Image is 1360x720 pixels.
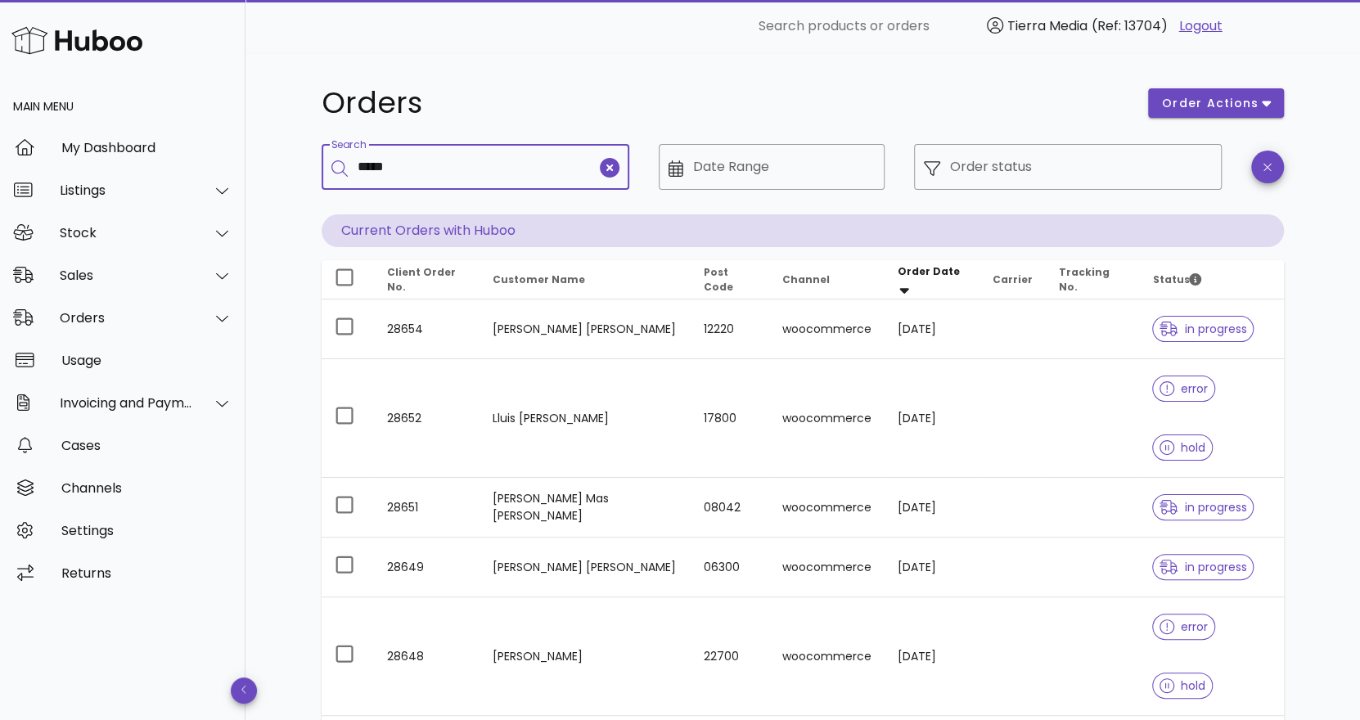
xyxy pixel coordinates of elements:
label: Search [331,139,366,151]
td: 17800 [690,359,768,478]
td: woocommerce [768,299,884,359]
td: 06300 [690,538,768,597]
div: My Dashboard [61,140,232,155]
td: 12220 [690,299,768,359]
th: Client Order No. [374,260,480,299]
td: [PERSON_NAME] [PERSON_NAME] [480,538,691,597]
span: error [1160,383,1208,394]
th: Carrier [979,260,1046,299]
div: Stock [60,225,193,241]
td: [DATE] [884,597,979,716]
td: 28651 [374,478,480,538]
span: Post Code [703,265,732,294]
span: Channel [781,272,829,286]
p: Current Orders with Huboo [322,214,1284,247]
th: Customer Name [480,260,691,299]
td: 28648 [374,597,480,716]
span: in progress [1160,502,1246,513]
span: in progress [1160,323,1246,335]
span: (Ref: 13704) [1092,16,1168,35]
th: Order Date: Sorted descending. Activate to remove sorting. [884,260,979,299]
td: woocommerce [768,478,884,538]
span: Status [1152,272,1201,286]
span: Tierra Media [1007,16,1088,35]
h1: Orders [322,88,1128,118]
th: Channel [768,260,884,299]
div: Cases [61,438,232,453]
span: error [1160,621,1208,632]
span: Client Order No. [387,265,456,294]
div: Listings [60,182,193,198]
span: hold [1160,680,1205,691]
td: [DATE] [884,478,979,538]
td: [DATE] [884,359,979,478]
div: Orders [60,310,193,326]
td: 22700 [690,597,768,716]
button: clear icon [600,158,619,178]
span: Tracking No. [1059,265,1110,294]
div: Settings [61,523,232,538]
span: order actions [1161,95,1259,112]
td: [DATE] [884,538,979,597]
td: [PERSON_NAME] Mas [PERSON_NAME] [480,478,691,538]
span: Order Date [897,264,959,278]
td: [PERSON_NAME] [480,597,691,716]
td: woocommerce [768,538,884,597]
td: [DATE] [884,299,979,359]
span: Carrier [993,272,1033,286]
div: Returns [61,565,232,581]
td: 28652 [374,359,480,478]
td: 28649 [374,538,480,597]
td: woocommerce [768,359,884,478]
td: [PERSON_NAME] [PERSON_NAME] [480,299,691,359]
th: Tracking No. [1046,260,1140,299]
td: 08042 [690,478,768,538]
a: Logout [1179,16,1223,36]
div: Invoicing and Payments [60,395,193,411]
span: hold [1160,442,1205,453]
div: Sales [60,268,193,283]
td: woocommerce [768,597,884,716]
span: Customer Name [493,272,585,286]
button: order actions [1148,88,1284,118]
th: Status [1139,260,1284,299]
div: Usage [61,353,232,368]
td: 28654 [374,299,480,359]
img: Huboo Logo [11,23,142,58]
th: Post Code [690,260,768,299]
td: Lluis [PERSON_NAME] [480,359,691,478]
div: Channels [61,480,232,496]
span: in progress [1160,561,1246,573]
